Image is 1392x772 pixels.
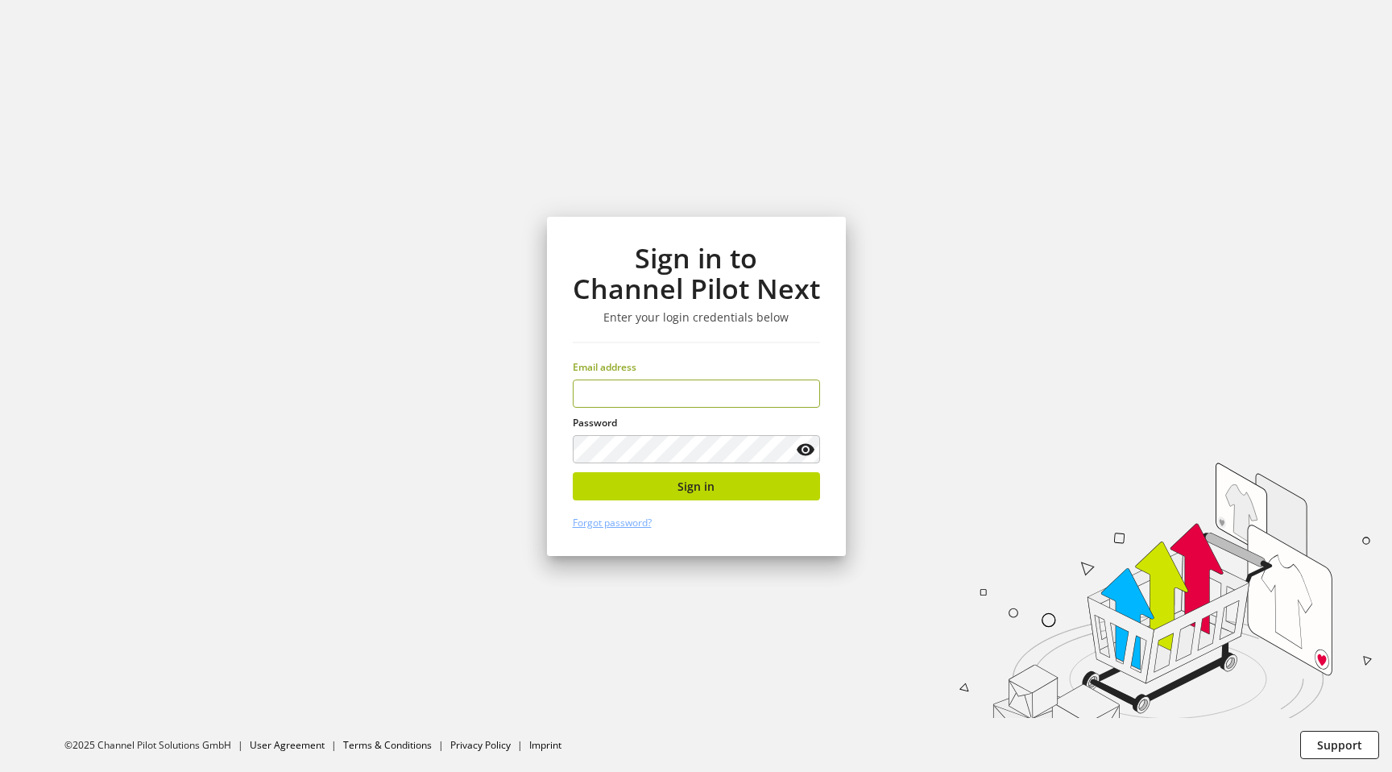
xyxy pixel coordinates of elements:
[573,516,652,529] a: Forgot password?
[1317,737,1362,753] span: Support
[573,360,636,374] span: Email address
[677,478,715,495] span: Sign in
[573,243,820,305] h1: Sign in to Channel Pilot Next
[343,738,432,752] a: Terms & Conditions
[573,310,820,325] h3: Enter your login credentials below
[450,738,511,752] a: Privacy Policy
[1300,731,1379,759] button: Support
[573,416,617,430] span: Password
[529,738,561,752] a: Imprint
[250,738,325,752] a: User Agreement
[573,472,820,500] button: Sign in
[64,738,250,753] li: ©2025 Channel Pilot Solutions GmbH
